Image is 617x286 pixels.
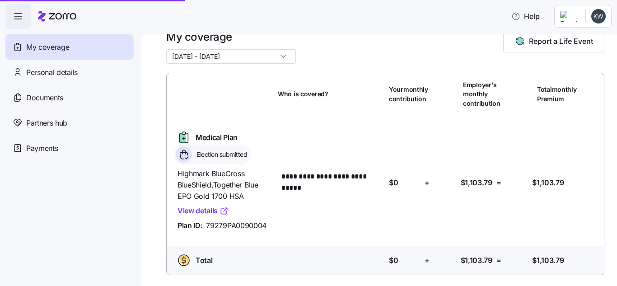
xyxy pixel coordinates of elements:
[178,168,271,202] span: Highmark BlueCross BlueShield , Together Blue EPO Gold 1700 HSA
[178,205,229,216] a: View details
[5,60,134,85] a: Personal details
[461,255,492,266] span: $1,103.79
[26,117,67,129] span: Partners hub
[496,255,501,266] span: =
[5,85,134,110] a: Documents
[26,92,63,103] span: Documents
[461,177,492,188] span: $1,103.79
[463,80,500,108] span: Employer's monthly contribution
[178,220,202,231] span: Plan ID:
[26,42,69,53] span: My coverage
[389,85,428,103] span: Your monthly contribution
[26,67,78,78] span: Personal details
[532,255,564,266] span: $1,103.79
[5,136,134,161] a: Payments
[5,110,134,136] a: Partners hub
[196,132,238,143] span: Medical Plan
[26,143,58,154] span: Payments
[537,85,577,103] span: Total monthly Premium
[389,255,398,266] span: $0
[504,7,547,25] button: Help
[389,177,398,188] span: $0
[560,11,578,22] img: Employer logo
[425,177,430,188] span: +
[511,11,540,22] span: Help
[496,177,501,188] span: =
[532,177,564,188] span: $1,103.79
[206,220,266,231] span: 79279PA0090004
[5,34,134,60] a: My coverage
[194,150,247,159] span: Election submitted
[166,30,296,44] h1: My coverage
[278,89,328,98] span: Who is covered?
[503,30,604,52] button: Report a Life Event
[425,255,430,266] span: +
[196,255,212,266] span: Total
[529,36,593,47] span: Report a Life Event
[591,9,606,23] img: 519fa650b681f2e6fb2c6568a702baf4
